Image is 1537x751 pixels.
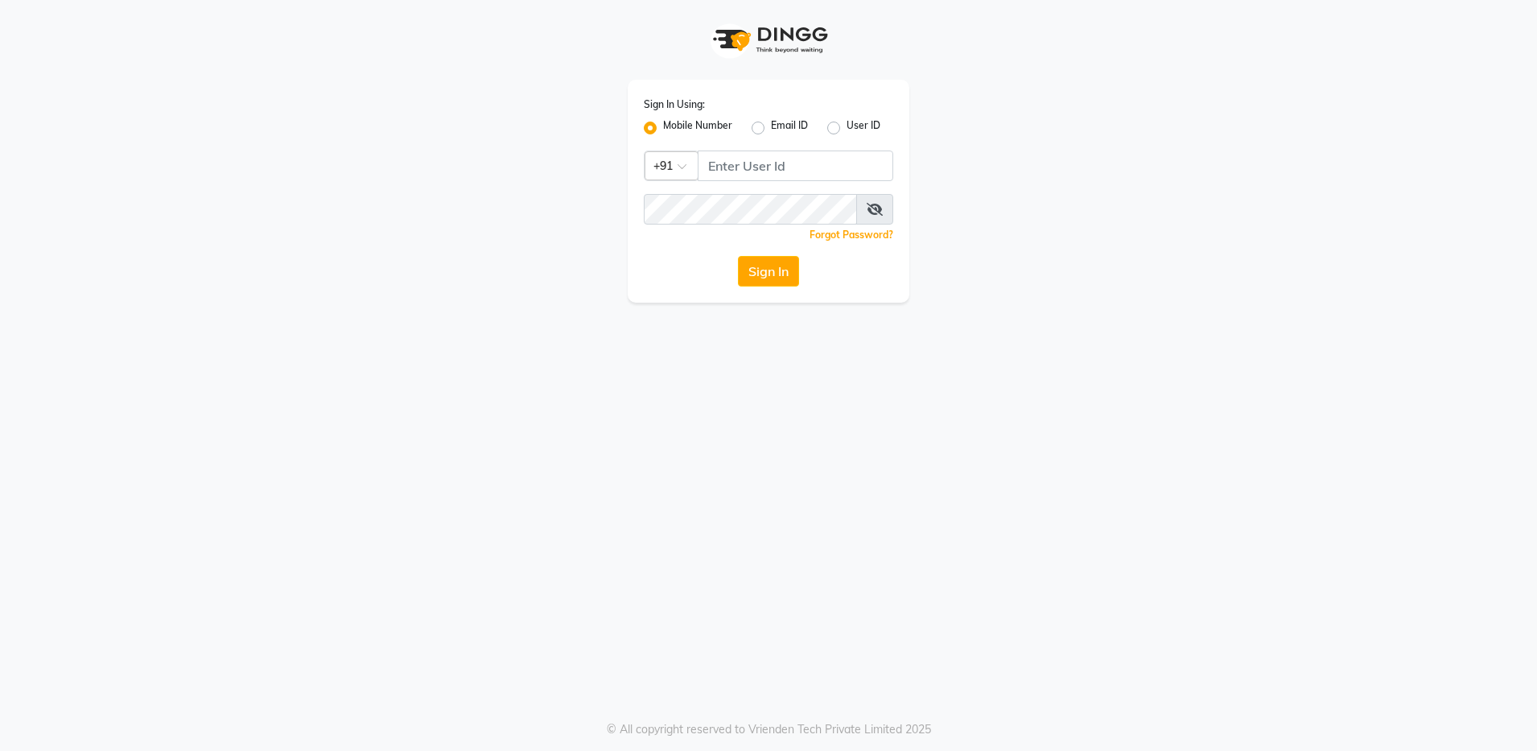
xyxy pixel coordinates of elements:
label: Sign In Using: [644,97,705,112]
label: Email ID [771,118,808,138]
label: User ID [847,118,880,138]
label: Mobile Number [663,118,732,138]
button: Sign In [738,256,799,287]
a: Forgot Password? [810,229,893,241]
input: Username [644,194,857,225]
input: Username [698,151,893,181]
img: logo1.svg [704,16,833,64]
